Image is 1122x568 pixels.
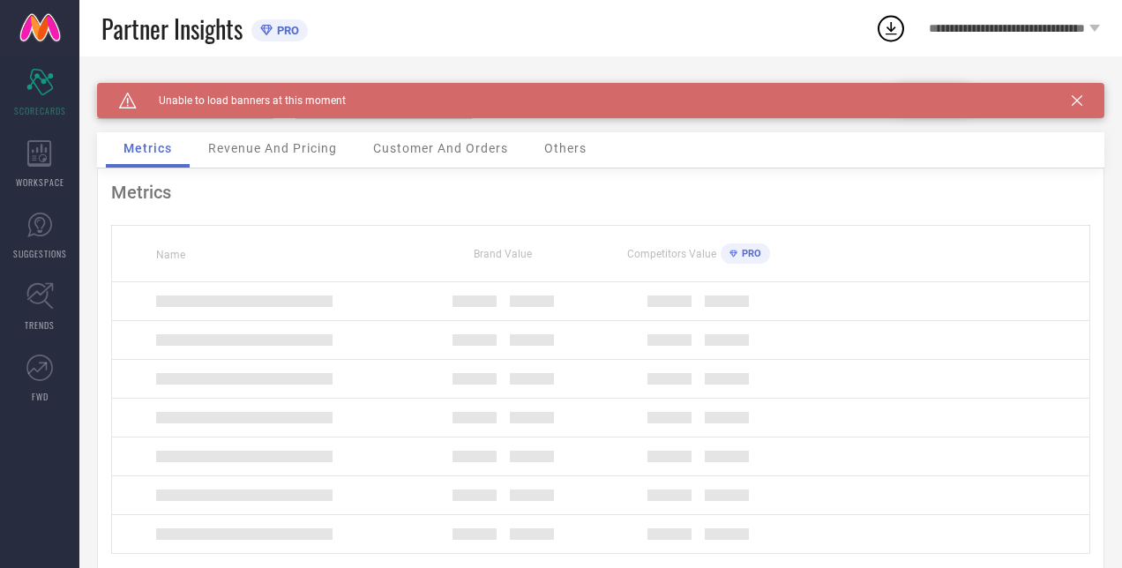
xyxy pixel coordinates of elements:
span: PRO [737,248,761,259]
span: Others [544,141,587,155]
span: Partner Insights [101,11,243,47]
span: Name [156,249,185,261]
span: TRENDS [25,318,55,332]
span: FWD [32,390,49,403]
span: Competitors Value [627,248,716,260]
div: Metrics [111,182,1090,203]
span: Customer And Orders [373,141,508,155]
span: Metrics [123,141,172,155]
span: Brand Value [474,248,532,260]
span: SCORECARDS [14,104,66,117]
span: Revenue And Pricing [208,141,337,155]
span: PRO [273,24,299,37]
span: Unable to load banners at this moment [137,94,346,107]
span: SUGGESTIONS [13,247,67,260]
div: Open download list [875,12,907,44]
div: Brand [97,83,273,95]
span: WORKSPACE [16,176,64,189]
